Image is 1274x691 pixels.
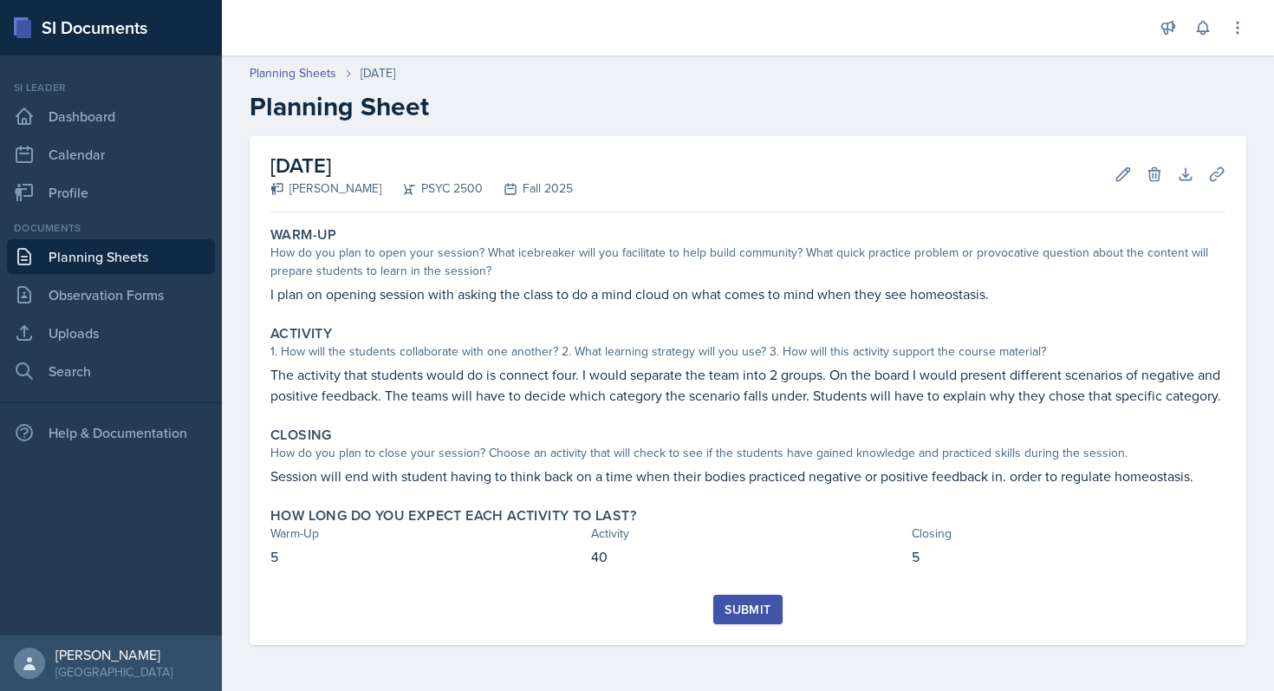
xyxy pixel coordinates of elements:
a: Calendar [7,137,215,172]
div: Closing [912,525,1225,543]
a: Profile [7,175,215,210]
div: Fall 2025 [483,179,573,198]
a: Observation Forms [7,277,215,312]
p: 5 [270,546,584,567]
a: Search [7,354,215,388]
div: Warm-Up [270,525,584,543]
div: How do you plan to close your session? Choose an activity that will check to see if the students ... [270,444,1225,462]
a: Planning Sheets [7,239,215,274]
label: Closing [270,427,332,444]
p: The activity that students would do is connect four. I would separate the team into 2 groups. On ... [270,364,1225,406]
a: Uploads [7,316,215,350]
div: How do you plan to open your session? What icebreaker will you facilitate to help build community... [270,244,1225,280]
div: PSYC 2500 [381,179,483,198]
a: Dashboard [7,99,215,134]
div: Si leader [7,80,215,95]
p: 5 [912,546,1225,567]
div: 1. How will the students collaborate with one another? 2. What learning strategy will you use? 3.... [270,342,1225,361]
h2: [DATE] [270,150,573,181]
div: [DATE] [361,64,395,82]
button: Submit [713,595,782,624]
label: How long do you expect each activity to last? [270,507,636,525]
div: [PERSON_NAME] [55,646,172,663]
p: I plan on opening session with asking the class to do a mind cloud on what comes to mind when the... [270,284,1225,304]
a: Planning Sheets [250,64,336,82]
label: Activity [270,325,332,342]
div: [GEOGRAPHIC_DATA] [55,663,172,681]
h2: Planning Sheet [250,91,1246,122]
p: 40 [591,546,905,567]
div: Help & Documentation [7,415,215,450]
label: Warm-Up [270,226,337,244]
p: Session will end with student having to think back on a time when their bodies practiced negative... [270,466,1225,486]
div: Activity [591,525,905,543]
div: Documents [7,220,215,236]
div: Submit [725,603,770,616]
div: [PERSON_NAME] [270,179,381,198]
